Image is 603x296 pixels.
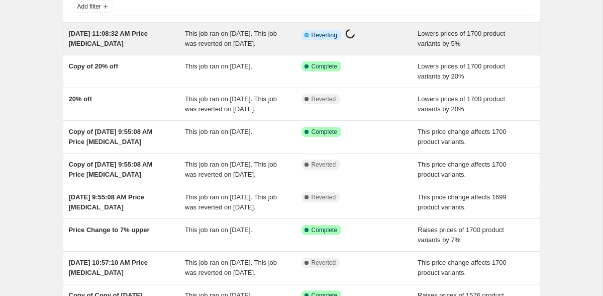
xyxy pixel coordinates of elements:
[418,95,505,113] span: Lowers prices of 1700 product variants by 20%
[312,62,337,70] span: Complete
[77,3,101,11] span: Add filter
[185,95,277,113] span: This job ran on [DATE]. This job was reverted on [DATE].
[185,226,252,234] span: This job ran on [DATE].
[185,193,277,211] span: This job ran on [DATE]. This job was reverted on [DATE].
[418,62,505,80] span: Lowers prices of 1700 product variants by 20%
[69,226,150,234] span: Price Change to 7% upper
[69,30,148,47] span: [DATE] 11:08:32 AM Price [MEDICAL_DATA]
[312,259,336,267] span: Reverted
[312,226,337,234] span: Complete
[418,161,507,178] span: This price change affects 1700 product variants.
[69,95,92,103] span: 20% off
[69,128,153,145] span: Copy of [DATE] 9:55:08 AM Price [MEDICAL_DATA]
[185,128,252,135] span: This job ran on [DATE].
[69,62,118,70] span: Copy of 20% off
[418,193,507,211] span: This price change affects 1699 product variants.
[69,193,144,211] span: [DATE] 9:55:08 AM Price [MEDICAL_DATA]
[185,259,277,276] span: This job ran on [DATE]. This job was reverted on [DATE].
[185,30,277,47] span: This job ran on [DATE]. This job was reverted on [DATE].
[185,161,277,178] span: This job ran on [DATE]. This job was reverted on [DATE].
[312,128,337,136] span: Complete
[312,31,337,39] span: Reverting
[418,128,507,145] span: This price change affects 1700 product variants.
[312,161,336,169] span: Reverted
[418,226,504,244] span: Raises prices of 1700 product variants by 7%
[312,193,336,201] span: Reverted
[418,30,505,47] span: Lowers prices of 1700 product variants by 5%
[69,259,148,276] span: [DATE] 10:57:10 AM Price [MEDICAL_DATA]
[69,161,153,178] span: Copy of [DATE] 9:55:08 AM Price [MEDICAL_DATA]
[185,62,252,70] span: This job ran on [DATE].
[418,259,507,276] span: This price change affects 1700 product variants.
[73,1,113,13] button: Add filter
[312,95,336,103] span: Reverted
